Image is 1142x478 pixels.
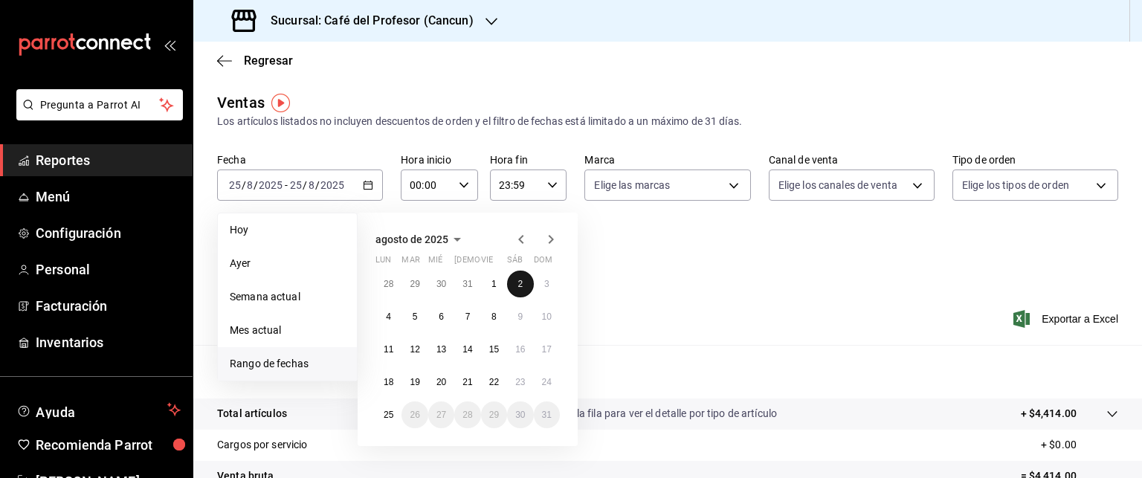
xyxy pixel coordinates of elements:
[507,271,533,297] button: 2 de agosto de 2025
[436,344,446,355] abbr: 13 de agosto de 2025
[428,255,442,271] abbr: miércoles
[454,255,542,271] abbr: jueves
[544,279,549,289] abbr: 3 de agosto de 2025
[384,279,393,289] abbr: 28 de julio de 2025
[534,401,560,428] button: 31 de agosto de 2025
[40,97,160,113] span: Pregunta a Parrot AI
[481,255,493,271] abbr: viernes
[230,323,345,338] span: Mes actual
[36,259,181,280] span: Personal
[217,54,293,68] button: Regresar
[439,311,444,322] abbr: 6 de agosto de 2025
[462,377,472,387] abbr: 21 de agosto de 2025
[410,344,419,355] abbr: 12 de agosto de 2025
[246,179,254,191] input: --
[271,94,290,112] img: Tooltip marker
[217,155,383,165] label: Fecha
[217,114,1118,129] div: Los artículos listados no incluyen descuentos de orden y el filtro de fechas está limitado a un m...
[410,377,419,387] abbr: 19 de agosto de 2025
[507,303,533,330] button: 9 de agosto de 2025
[242,179,246,191] span: /
[217,91,265,114] div: Ventas
[490,155,567,165] label: Hora fin
[36,187,181,207] span: Menú
[462,279,472,289] abbr: 31 de julio de 2025
[1016,310,1118,328] button: Exportar a Excel
[428,336,454,363] button: 13 de agosto de 2025
[230,356,345,372] span: Rango de fechas
[594,178,670,193] span: Elige las marcas
[542,344,552,355] abbr: 17 de agosto de 2025
[10,108,183,123] a: Pregunta a Parrot AI
[386,311,391,322] abbr: 4 de agosto de 2025
[454,271,480,297] button: 31 de julio de 2025
[542,311,552,322] abbr: 10 de agosto de 2025
[413,311,418,322] abbr: 5 de agosto de 2025
[489,377,499,387] abbr: 22 de agosto de 2025
[530,406,777,422] p: Da clic en la fila para ver el detalle por tipo de artículo
[375,233,448,245] span: agosto de 2025
[462,344,472,355] abbr: 14 de agosto de 2025
[428,401,454,428] button: 27 de agosto de 2025
[401,255,419,271] abbr: martes
[507,336,533,363] button: 16 de agosto de 2025
[465,311,471,322] abbr: 7 de agosto de 2025
[962,178,1069,193] span: Elige los tipos de orden
[1021,406,1077,422] p: + $4,414.00
[36,150,181,170] span: Reportes
[401,303,428,330] button: 5 de agosto de 2025
[507,369,533,395] button: 23 de agosto de 2025
[491,311,497,322] abbr: 8 de agosto de 2025
[384,410,393,420] abbr: 25 de agosto de 2025
[481,271,507,297] button: 1 de agosto de 2025
[428,271,454,297] button: 30 de julio de 2025
[454,369,480,395] button: 21 de agosto de 2025
[534,336,560,363] button: 17 de agosto de 2025
[410,410,419,420] abbr: 26 de agosto de 2025
[289,179,303,191] input: --
[254,179,258,191] span: /
[489,410,499,420] abbr: 29 de agosto de 2025
[517,279,523,289] abbr: 2 de agosto de 2025
[534,271,560,297] button: 3 de agosto de 2025
[517,311,523,322] abbr: 9 de agosto de 2025
[481,369,507,395] button: 22 de agosto de 2025
[16,89,183,120] button: Pregunta a Parrot AI
[36,401,161,419] span: Ayuda
[1041,437,1118,453] p: + $0.00
[507,401,533,428] button: 30 de agosto de 2025
[428,369,454,395] button: 20 de agosto de 2025
[428,303,454,330] button: 6 de agosto de 2025
[217,437,308,453] p: Cargos por servicio
[384,344,393,355] abbr: 11 de agosto de 2025
[952,155,1118,165] label: Tipo de orden
[375,303,401,330] button: 4 de agosto de 2025
[230,256,345,271] span: Ayer
[436,279,446,289] abbr: 30 de julio de 2025
[584,155,750,165] label: Marca
[320,179,345,191] input: ----
[375,401,401,428] button: 25 de agosto de 2025
[436,410,446,420] abbr: 27 de agosto de 2025
[507,255,523,271] abbr: sábado
[534,369,560,395] button: 24 de agosto de 2025
[534,303,560,330] button: 10 de agosto de 2025
[384,377,393,387] abbr: 18 de agosto de 2025
[542,377,552,387] abbr: 24 de agosto de 2025
[375,230,466,248] button: agosto de 2025
[375,255,391,271] abbr: lunes
[462,410,472,420] abbr: 28 de agosto de 2025
[401,369,428,395] button: 19 de agosto de 2025
[401,271,428,297] button: 29 de julio de 2025
[259,12,474,30] h3: Sucursal: Café del Profesor (Cancun)
[308,179,315,191] input: --
[542,410,552,420] abbr: 31 de agosto de 2025
[769,155,935,165] label: Canal de venta
[258,179,283,191] input: ----
[481,401,507,428] button: 29 de agosto de 2025
[375,336,401,363] button: 11 de agosto de 2025
[36,296,181,316] span: Facturación
[401,401,428,428] button: 26 de agosto de 2025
